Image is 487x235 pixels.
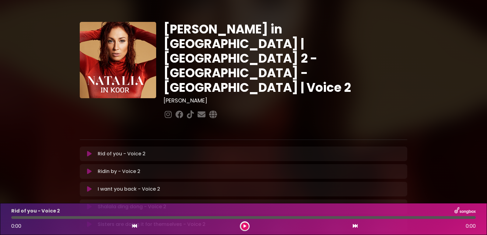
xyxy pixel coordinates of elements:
[163,97,407,104] h3: [PERSON_NAME]
[466,223,476,230] span: 0:00
[11,207,60,215] p: Rid of you - Voice 2
[80,22,156,98] img: YTVS25JmS9CLUqXqkEhs
[163,22,407,95] h1: [PERSON_NAME] in [GEOGRAPHIC_DATA] | [GEOGRAPHIC_DATA] 2 - [GEOGRAPHIC_DATA] - [GEOGRAPHIC_DATA] ...
[98,168,140,175] p: Ridin by - Voice 2
[98,185,160,193] p: I want you back - Voice 2
[98,150,145,157] p: Rid of you - Voice 2
[11,223,21,230] span: 0:00
[454,207,476,215] img: songbox-logo-white.png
